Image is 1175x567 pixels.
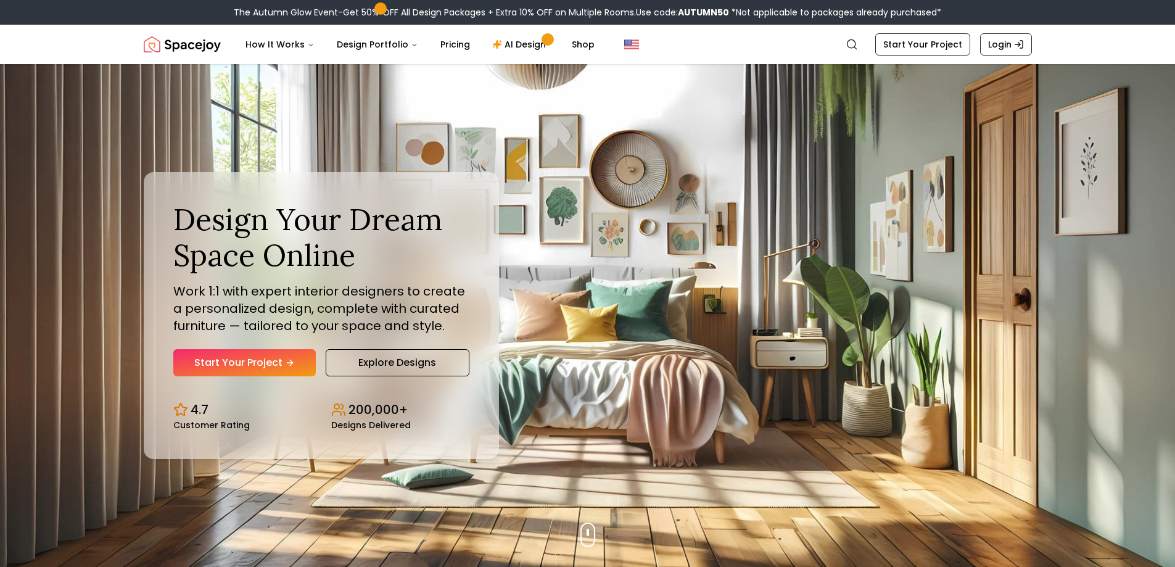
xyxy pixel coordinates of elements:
[234,6,941,19] div: The Autumn Glow Event-Get 50% OFF All Design Packages + Extra 10% OFF on Multiple Rooms.
[678,6,729,19] b: AUTUMN50
[431,32,480,57] a: Pricing
[326,349,469,376] a: Explore Designs
[236,32,324,57] button: How It Works
[144,25,1032,64] nav: Global
[144,32,221,57] a: Spacejoy
[236,32,604,57] nav: Main
[144,32,221,57] img: Spacejoy Logo
[562,32,604,57] a: Shop
[729,6,941,19] span: *Not applicable to packages already purchased*
[624,37,639,52] img: United States
[173,421,250,429] small: Customer Rating
[348,401,408,418] p: 200,000+
[173,349,316,376] a: Start Your Project
[191,401,208,418] p: 4.7
[327,32,428,57] button: Design Portfolio
[636,6,729,19] span: Use code:
[980,33,1032,56] a: Login
[331,421,411,429] small: Designs Delivered
[482,32,559,57] a: AI Design
[173,391,469,429] div: Design stats
[875,33,970,56] a: Start Your Project
[173,283,469,334] p: Work 1:1 with expert interior designers to create a personalized design, complete with curated fu...
[173,202,469,273] h1: Design Your Dream Space Online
